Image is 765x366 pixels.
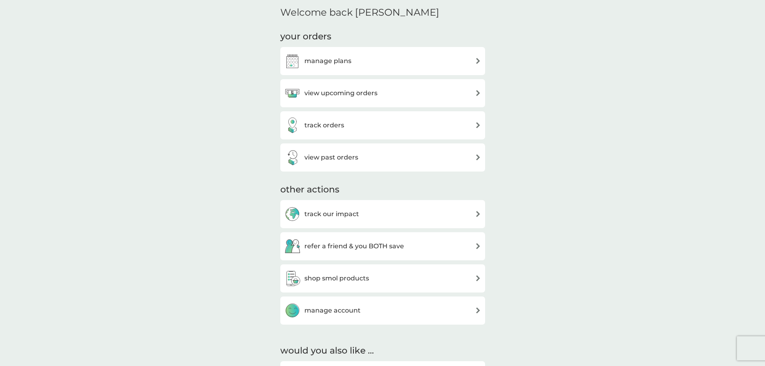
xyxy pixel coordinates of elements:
img: arrow right [475,243,481,249]
h3: track our impact [304,209,359,219]
h3: manage account [304,305,361,316]
img: arrow right [475,307,481,313]
h3: shop smol products [304,273,369,284]
h2: Welcome back [PERSON_NAME] [280,7,439,18]
img: arrow right [475,122,481,128]
h3: track orders [304,120,344,131]
img: arrow right [475,154,481,160]
img: arrow right [475,211,481,217]
h2: would you also like ... [280,345,485,357]
img: arrow right [475,275,481,281]
img: arrow right [475,90,481,96]
h3: view past orders [304,152,358,163]
h3: your orders [280,31,331,43]
h3: other actions [280,184,339,196]
img: arrow right [475,58,481,64]
h3: refer a friend & you BOTH save [304,241,404,251]
h3: view upcoming orders [304,88,377,98]
h3: manage plans [304,56,351,66]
